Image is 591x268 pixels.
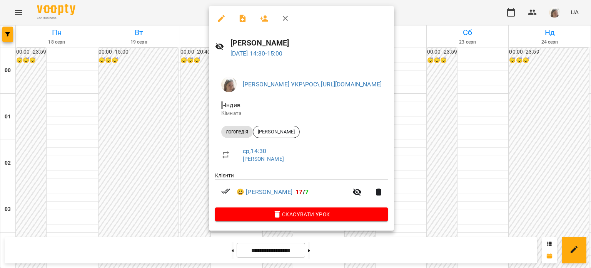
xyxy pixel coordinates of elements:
b: / [295,188,309,196]
span: логопедія [221,128,253,135]
span: [PERSON_NAME] [253,128,299,135]
img: 4795d6aa07af88b41cce17a01eea78aa.jpg [221,77,237,92]
div: [PERSON_NAME] [253,126,300,138]
svg: Візит сплачено [221,187,230,196]
a: 😀 [PERSON_NAME] [237,187,292,197]
ul: Клієнти [215,172,388,207]
span: - Індив [221,101,242,109]
a: [PERSON_NAME] УКР\РОС\ [URL][DOMAIN_NAME] [243,81,382,88]
p: Кімната [221,110,382,117]
a: [DATE] 14:30-15:00 [230,50,283,57]
span: Скасувати Урок [221,210,382,219]
span: 17 [295,188,302,196]
span: 7 [305,188,309,196]
button: Скасувати Урок [215,207,388,221]
a: ср , 14:30 [243,147,266,155]
h6: [PERSON_NAME] [230,37,388,49]
a: [PERSON_NAME] [243,156,284,162]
